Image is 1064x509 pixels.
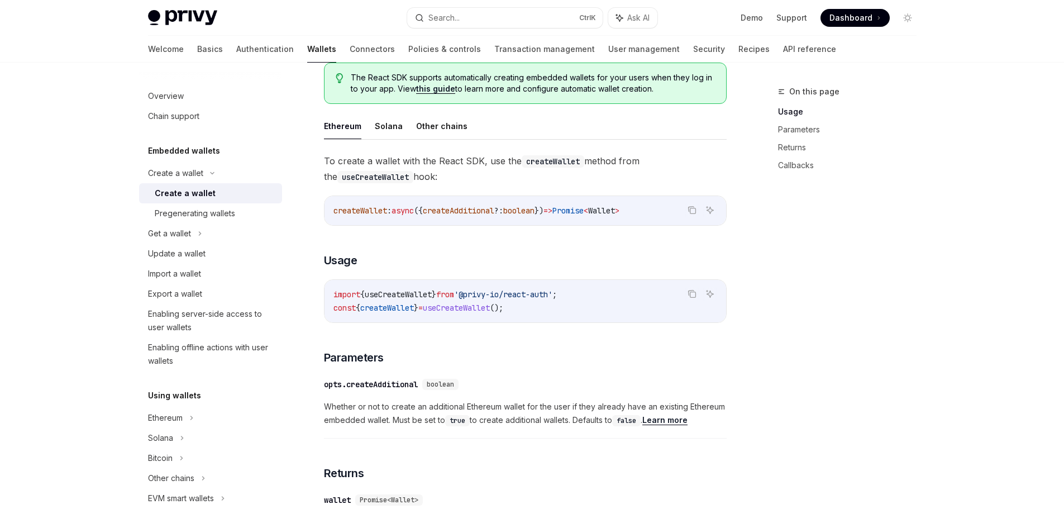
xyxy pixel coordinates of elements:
a: Transaction management [494,36,595,63]
div: Create a wallet [148,167,203,180]
a: Chain support [139,106,282,126]
button: Search...CtrlK [407,8,603,28]
div: Get a wallet [148,227,191,240]
span: createWallet [360,303,414,313]
div: Export a wallet [148,287,202,301]
a: Policies & controls [408,36,481,63]
span: Usage [324,253,357,268]
span: from [436,289,454,299]
a: Support [776,12,807,23]
code: createWallet [522,155,584,168]
a: Overview [139,86,282,106]
a: Welcome [148,36,184,63]
div: Other chains [148,472,194,485]
div: Enabling offline actions with user wallets [148,341,275,368]
a: Basics [197,36,223,63]
span: } [432,289,436,299]
a: User management [608,36,680,63]
div: Update a wallet [148,247,206,260]
span: Whether or not to create an additional Ethereum wallet for the user if they already have an exist... [324,400,727,427]
img: light logo [148,10,217,26]
span: useCreateWallet [365,289,432,299]
button: Copy the contents from the code block [685,287,699,301]
span: { [360,289,365,299]
a: Update a wallet [139,244,282,264]
a: Dashboard [820,9,890,27]
span: = [418,303,423,313]
span: const [333,303,356,313]
span: }) [535,206,543,216]
a: Learn more [642,415,688,425]
span: createWallet [333,206,387,216]
a: this guide [416,84,455,94]
div: wallet [324,494,351,506]
span: > [615,206,619,216]
span: => [543,206,552,216]
span: ?: [494,206,503,216]
div: Bitcoin [148,451,173,465]
span: Promise [552,206,584,216]
a: Usage [778,103,925,121]
svg: Tip [336,73,343,83]
div: Pregenerating wallets [155,207,235,220]
div: Import a wallet [148,267,201,280]
span: boolean [503,206,535,216]
div: Create a wallet [155,187,216,200]
button: Ethereum [324,113,361,139]
button: Copy the contents from the code block [685,203,699,217]
a: Wallets [307,36,336,63]
span: The React SDK supports automatically creating embedded wallets for your users when they log in to... [351,72,714,94]
button: Ask AI [703,203,717,217]
a: Export a wallet [139,284,282,304]
a: API reference [783,36,836,63]
a: Enabling offline actions with user wallets [139,337,282,371]
a: Connectors [350,36,395,63]
button: Ask AI [608,8,657,28]
span: Parameters [324,350,384,365]
a: Authentication [236,36,294,63]
span: To create a wallet with the React SDK, use the method from the hook: [324,153,727,184]
span: ; [552,289,557,299]
code: true [445,415,470,426]
h5: Embedded wallets [148,144,220,158]
span: { [356,303,360,313]
span: } [414,303,418,313]
div: Search... [428,11,460,25]
div: Ethereum [148,411,183,425]
a: Demo [741,12,763,23]
span: boolean [427,380,454,389]
span: async [392,206,414,216]
div: Solana [148,431,173,445]
button: Ask AI [703,287,717,301]
div: Overview [148,89,184,103]
span: : [387,206,392,216]
span: < [584,206,588,216]
a: Security [693,36,725,63]
span: Returns [324,465,364,481]
a: Returns [778,139,925,156]
span: ({ [414,206,423,216]
span: '@privy-io/react-auth' [454,289,552,299]
a: Parameters [778,121,925,139]
div: opts.createAdditional [324,379,418,390]
a: Recipes [738,36,770,63]
span: Ask AI [627,12,650,23]
span: useCreateWallet [423,303,490,313]
button: Solana [375,113,403,139]
span: Wallet [588,206,615,216]
span: Dashboard [829,12,872,23]
code: useCreateWallet [337,171,413,183]
a: Enabling server-side access to user wallets [139,304,282,337]
a: Pregenerating wallets [139,203,282,223]
code: false [612,415,641,426]
span: Ctrl K [579,13,596,22]
button: Toggle dark mode [899,9,917,27]
div: Enabling server-side access to user wallets [148,307,275,334]
button: Other chains [416,113,467,139]
span: createAdditional [423,206,494,216]
a: Callbacks [778,156,925,174]
span: On this page [789,85,839,98]
div: EVM smart wallets [148,492,214,505]
a: Create a wallet [139,183,282,203]
div: Chain support [148,110,199,123]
